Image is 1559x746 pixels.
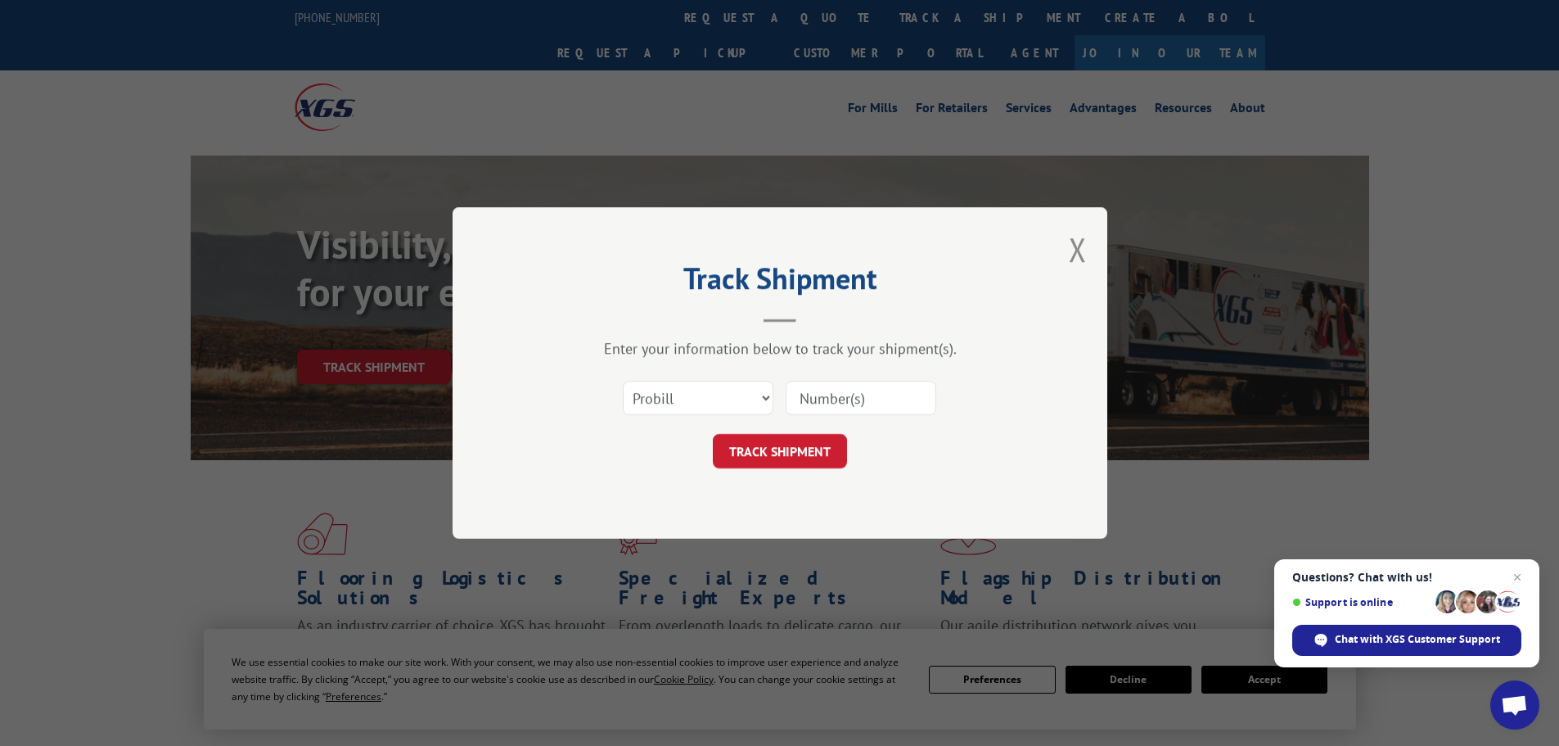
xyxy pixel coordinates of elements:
[713,434,847,468] button: TRACK SHIPMENT
[534,267,1025,298] h2: Track Shipment
[1507,567,1527,587] span: Close chat
[1292,571,1521,584] span: Questions? Chat with us!
[786,381,936,415] input: Number(s)
[1335,632,1500,647] span: Chat with XGS Customer Support
[1292,596,1430,608] span: Support is online
[534,339,1025,358] div: Enter your information below to track your shipment(s).
[1292,625,1521,656] div: Chat with XGS Customer Support
[1069,228,1087,271] button: Close modal
[1490,680,1539,730] div: Open chat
